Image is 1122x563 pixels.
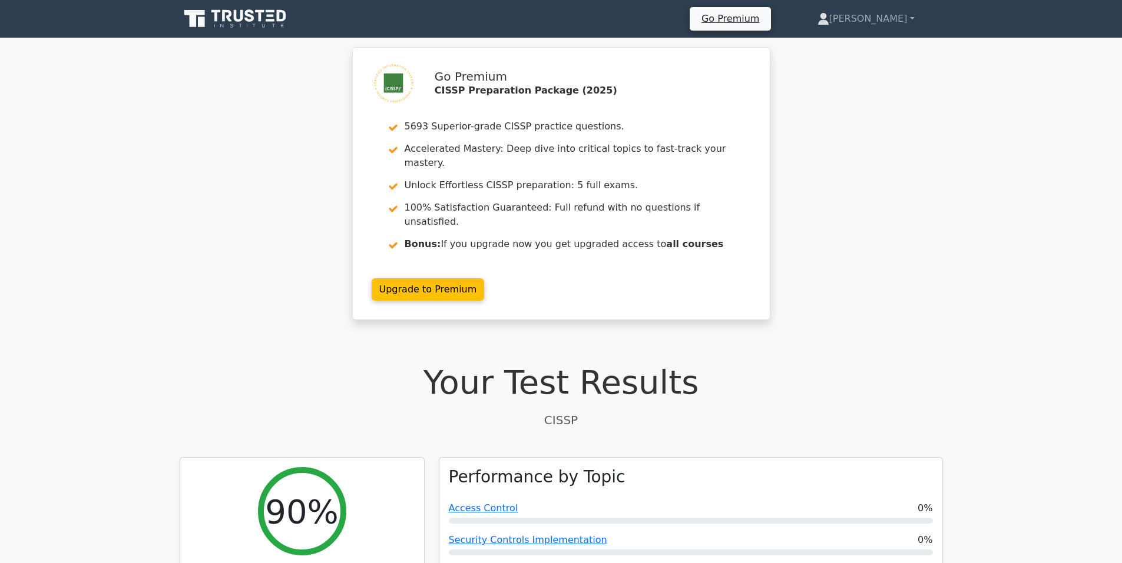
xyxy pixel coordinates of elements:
a: Security Controls Implementation [449,534,607,545]
span: 0% [918,533,932,547]
a: Upgrade to Premium [372,278,485,301]
p: CISSP [180,411,943,429]
a: Access Control [449,502,518,514]
h3: Performance by Topic [449,467,625,487]
h1: Your Test Results [180,362,943,402]
a: Go Premium [694,11,766,26]
a: [PERSON_NAME] [789,7,943,31]
span: 0% [918,501,932,515]
h2: 90% [265,492,338,531]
